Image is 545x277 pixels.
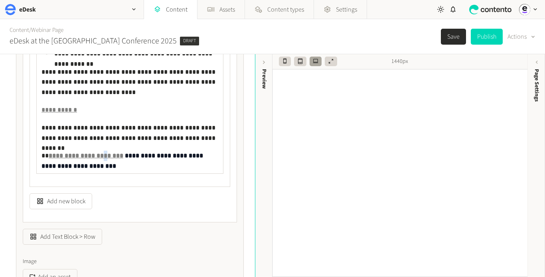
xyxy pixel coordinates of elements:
[441,29,466,45] button: Save
[31,26,63,34] a: Webinar Page
[30,193,92,209] button: Add new block
[180,37,199,45] span: Draft
[23,229,102,245] button: Add Text Block > Row
[5,4,16,15] img: eDesk
[507,29,535,45] button: Actions
[260,69,269,89] div: Preview
[519,4,530,15] img: Unni Nambiar
[19,5,36,14] h2: eDesk
[471,29,503,45] button: Publish
[391,57,408,66] span: 1440px
[10,35,177,47] h2: eDesk at the [GEOGRAPHIC_DATA] Conference 2025
[267,5,304,14] span: Content types
[533,69,541,102] span: Page Settings
[29,26,31,34] span: /
[23,257,37,266] span: Image
[336,5,357,14] span: Settings
[10,26,29,34] a: Content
